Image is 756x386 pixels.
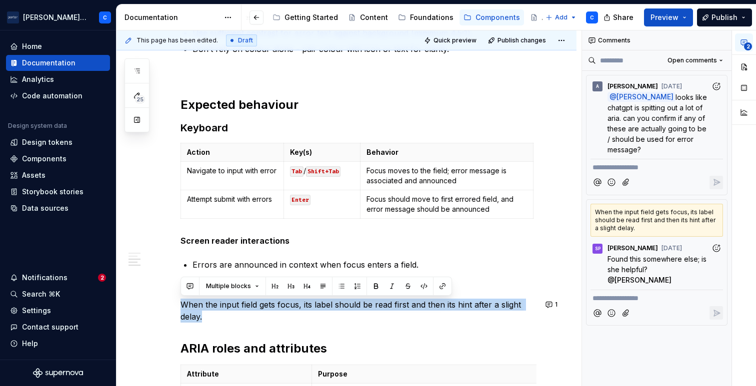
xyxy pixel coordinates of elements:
p: Attribute [187,369,305,379]
span: @ [607,92,675,102]
span: Quick preview [433,36,476,44]
div: Code automation [22,91,82,101]
button: Mention someone [590,176,604,189]
a: Accessibility [526,9,590,25]
button: Help [6,336,110,352]
button: Notifications2 [6,270,110,286]
p: Key(s) [290,147,354,157]
button: Attach files [619,176,633,189]
p: Behavior [366,147,527,157]
div: Search ⌘K [22,289,60,299]
div: Assets [22,170,45,180]
div: A [596,82,599,90]
strong: Screen reader interactions [180,236,289,246]
code: Enter [290,195,310,205]
button: Quick preview [421,33,481,47]
strong: Expected behaviour [180,97,298,112]
div: Documentation [124,12,219,22]
a: Getting Started [268,9,342,25]
div: [PERSON_NAME] Airlines [23,12,87,22]
button: Open comments [663,53,727,67]
svg: Supernova Logo [33,368,83,378]
div: Foundations [410,12,453,22]
div: Composer editor [590,159,723,173]
div: Getting Started [284,12,338,22]
span: This page has been edited. [136,36,218,44]
p: Focus should move to first errored field, and error message should be announced [366,194,527,214]
button: Reply [709,176,723,189]
a: Components [6,151,110,167]
div: C [590,13,594,21]
a: Documentation [6,55,110,71]
span: Publish changes [497,36,546,44]
div: When the input field gets focus, its label should be read first and then its hint after a slight ... [590,204,723,237]
span: 25 [135,95,145,103]
a: Analytics [6,71,110,87]
div: Components [475,12,520,22]
img: f0306bc8-3074-41fb-b11c-7d2e8671d5eb.png [7,11,19,23]
button: Add reaction [709,79,723,93]
div: Storybook stories [22,187,83,197]
div: Content [360,12,388,22]
span: looks like chatgpt is spitting out a lot of aria. can you confirm if any of these are actually go... [607,93,709,154]
div: SP [595,245,600,253]
span: 2 [744,42,752,50]
span: [PERSON_NAME] [607,82,658,90]
strong: ARIA roles and attributes [180,341,327,356]
button: Publish changes [485,33,550,47]
div: Settings [22,306,51,316]
span: Add [555,13,567,21]
div: Design tokens [22,137,72,147]
div: Analytics [22,74,54,84]
code: Shift+Tab [306,166,340,177]
span: Found this somewhere else; is she helpful? [607,255,708,274]
button: 1 [542,298,562,312]
button: Mention someone [590,306,604,320]
div: C [103,13,107,21]
button: Add reaction [709,242,723,255]
button: Add [542,10,580,24]
span: 1 [555,301,557,309]
em: “Email address, edit text, invalid format, error message.” [227,276,441,286]
a: Home [6,38,110,54]
span: Draft [238,36,253,44]
p: Errors are announced in context when focus enters a field. [192,259,536,271]
a: Content [344,9,392,25]
a: Storybook stories [6,184,110,200]
span: [PERSON_NAME] [614,276,671,284]
span: 2 [98,274,106,282]
div: Notifications [22,273,67,283]
button: [PERSON_NAME] AirlinesC [2,6,114,28]
p: / [290,166,354,176]
div: Help [22,339,38,349]
p: Navigate to input with error [187,166,277,176]
div: Comments [582,30,731,50]
div: Documentation [22,58,75,68]
a: Components [459,9,524,25]
span: [PERSON_NAME] [616,93,673,101]
p: Focus moves to the field; error message is associated and announced [366,166,527,186]
div: Accessibility [542,12,586,22]
a: Code automation [6,88,110,104]
span: When the input field gets focus, its label should be read first and then its hint after a slight ... [180,300,523,322]
button: Add emoji [605,306,618,320]
button: Search ⌘K [6,286,110,302]
div: Components [22,154,66,164]
span: [PERSON_NAME] [607,244,658,252]
button: Preview [644,8,693,26]
button: Contact support [6,319,110,335]
code: Tab [290,166,303,177]
div: Data sources [22,203,68,213]
p: Example: [192,275,536,287]
span: Preview [650,12,678,22]
span: Share [613,12,633,22]
button: Attach files [619,306,633,320]
p: Purpose [318,369,539,379]
a: Data sources [6,200,110,216]
a: Foundations [394,9,457,25]
a: Design tokens [6,134,110,150]
button: Reply [709,306,723,320]
span: Publish [711,12,737,22]
button: Publish [697,8,752,26]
